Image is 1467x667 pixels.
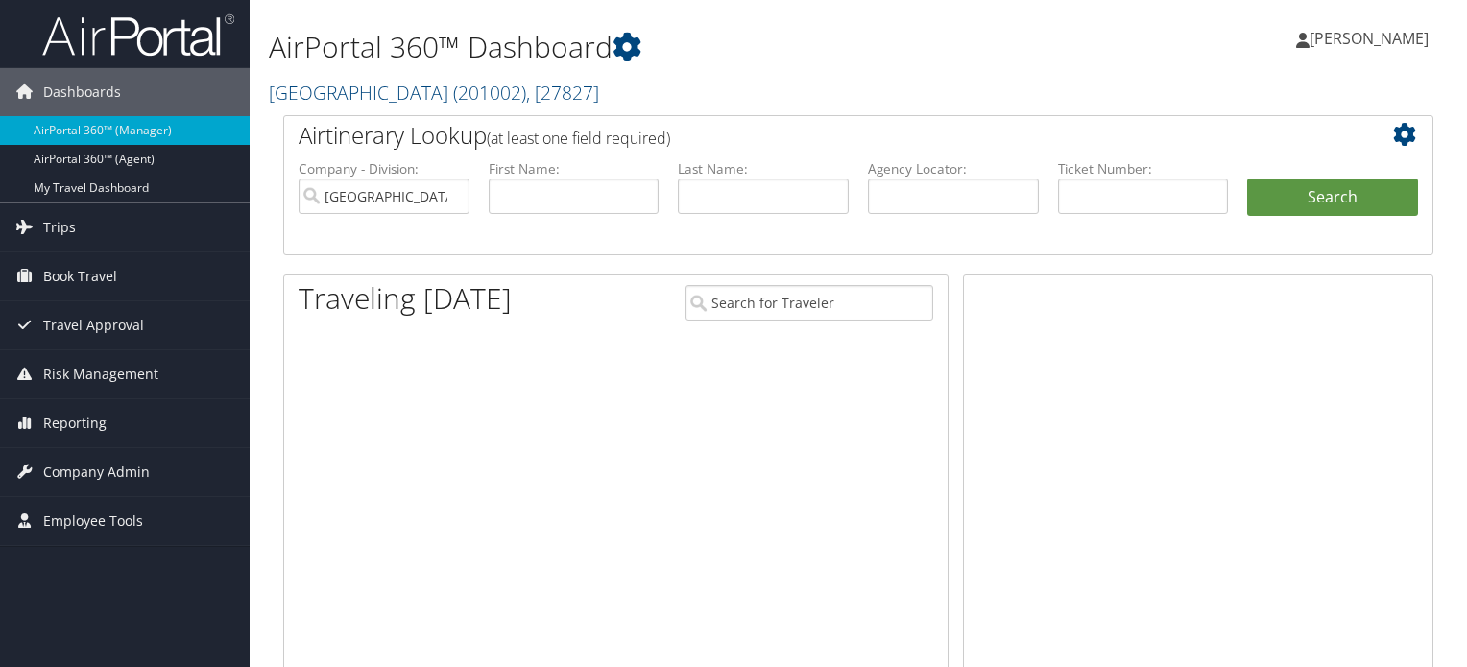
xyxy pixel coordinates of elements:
[269,27,1055,67] h1: AirPortal 360™ Dashboard
[1310,28,1429,49] span: [PERSON_NAME]
[1058,159,1229,179] label: Ticket Number:
[43,399,107,447] span: Reporting
[868,159,1039,179] label: Agency Locator:
[43,497,143,545] span: Employee Tools
[43,68,121,116] span: Dashboards
[678,159,849,179] label: Last Name:
[299,119,1322,152] h2: Airtinerary Lookup
[43,448,150,496] span: Company Admin
[43,301,144,349] span: Travel Approval
[526,80,599,106] span: , [ 27827 ]
[1296,10,1448,67] a: [PERSON_NAME]
[43,252,117,300] span: Book Travel
[299,278,512,319] h1: Traveling [DATE]
[453,80,526,106] span: ( 201002 )
[1247,179,1418,217] button: Search
[43,350,158,398] span: Risk Management
[269,80,599,106] a: [GEOGRAPHIC_DATA]
[685,285,933,321] input: Search for Traveler
[299,159,469,179] label: Company - Division:
[487,128,670,149] span: (at least one field required)
[489,159,660,179] label: First Name:
[42,12,234,58] img: airportal-logo.png
[43,203,76,251] span: Trips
